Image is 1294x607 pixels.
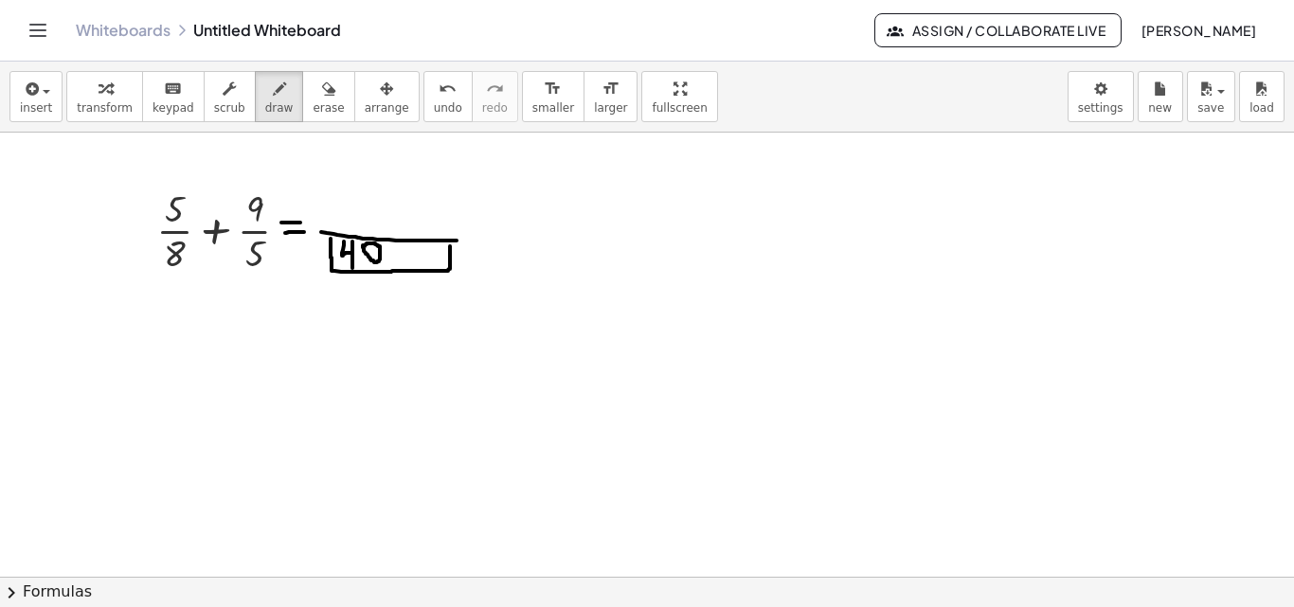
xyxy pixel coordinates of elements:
span: redo [482,101,508,115]
span: load [1249,101,1274,115]
span: new [1148,101,1172,115]
button: new [1138,71,1183,122]
button: Assign / Collaborate Live [874,13,1122,47]
span: Assign / Collaborate Live [890,22,1105,39]
span: fullscreen [652,101,707,115]
span: settings [1078,101,1123,115]
span: scrub [214,101,245,115]
button: scrub [204,71,256,122]
span: undo [434,101,462,115]
button: transform [66,71,143,122]
span: save [1197,101,1224,115]
i: format_size [602,78,620,100]
button: format_sizelarger [584,71,638,122]
button: [PERSON_NAME] [1125,13,1271,47]
i: format_size [544,78,562,100]
span: keypad [153,101,194,115]
span: draw [265,101,294,115]
i: redo [486,78,504,100]
a: Whiteboards [76,21,171,40]
i: keyboard [164,78,182,100]
button: format_sizesmaller [522,71,584,122]
button: keyboardkeypad [142,71,205,122]
button: fullscreen [641,71,717,122]
button: load [1239,71,1285,122]
button: redoredo [472,71,518,122]
span: erase [313,101,344,115]
button: draw [255,71,304,122]
button: settings [1068,71,1134,122]
span: insert [20,101,52,115]
button: arrange [354,71,420,122]
button: undoundo [423,71,473,122]
span: arrange [365,101,409,115]
span: larger [594,101,627,115]
button: insert [9,71,63,122]
span: smaller [532,101,574,115]
i: undo [439,78,457,100]
button: Toggle navigation [23,15,53,45]
button: save [1187,71,1235,122]
span: [PERSON_NAME] [1141,22,1256,39]
button: erase [302,71,354,122]
span: transform [77,101,133,115]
